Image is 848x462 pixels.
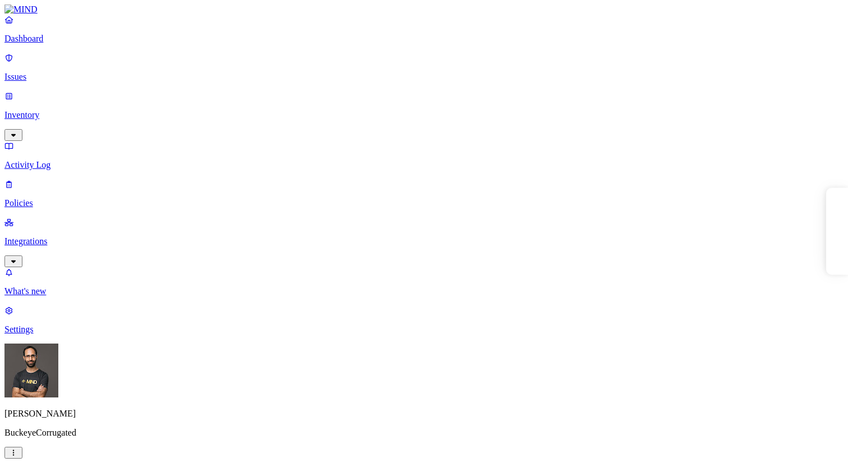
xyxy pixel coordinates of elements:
img: MIND [4,4,38,15]
p: What's new [4,286,844,296]
img: Ohad Abarbanel [4,344,58,397]
a: Settings [4,305,844,335]
p: Integrations [4,236,844,246]
p: [PERSON_NAME] [4,409,844,419]
a: Issues [4,53,844,82]
a: Activity Log [4,141,844,170]
p: Settings [4,324,844,335]
a: Integrations [4,217,844,266]
a: Dashboard [4,15,844,44]
a: MIND [4,4,844,15]
a: What's new [4,267,844,296]
a: Inventory [4,91,844,139]
p: Dashboard [4,34,844,44]
p: BuckeyeCorrugated [4,428,844,438]
p: Inventory [4,110,844,120]
a: Policies [4,179,844,208]
p: Activity Log [4,160,844,170]
p: Issues [4,72,844,82]
p: Policies [4,198,844,208]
